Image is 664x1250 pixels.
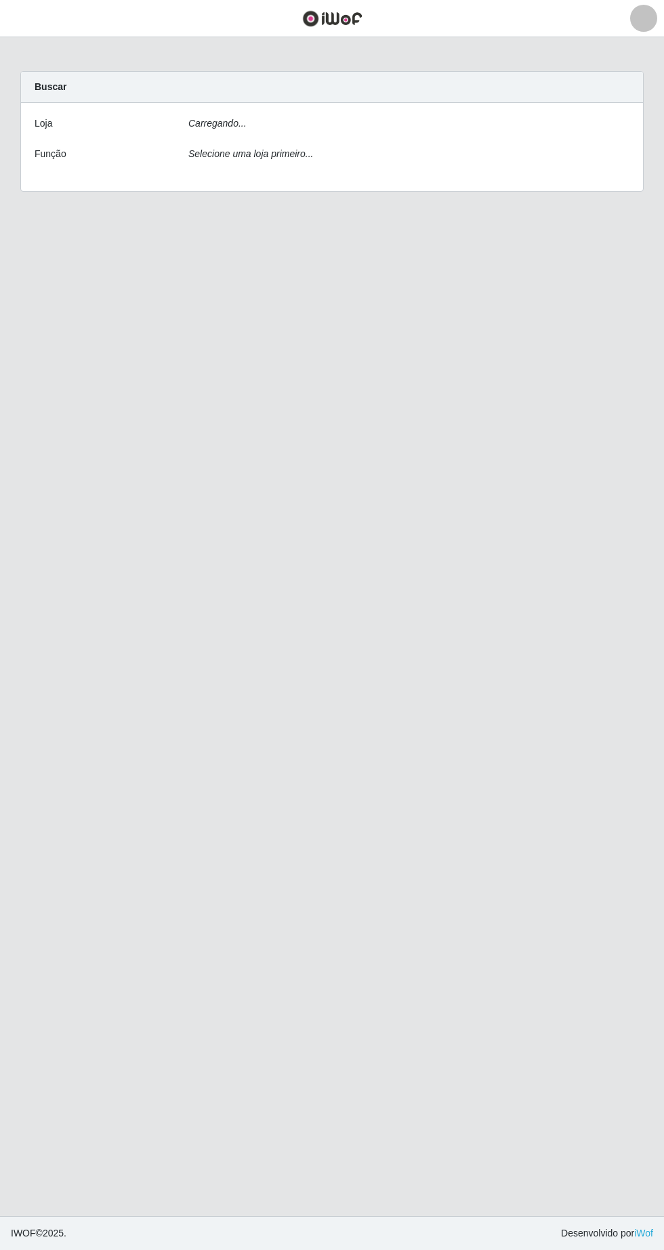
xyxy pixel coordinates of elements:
[35,81,66,92] strong: Buscar
[11,1226,66,1241] span: © 2025 .
[634,1228,653,1238] a: iWof
[11,1228,36,1238] span: IWOF
[35,116,52,131] label: Loja
[302,10,362,27] img: CoreUI Logo
[561,1226,653,1241] span: Desenvolvido por
[188,118,247,129] i: Carregando...
[35,147,66,161] label: Função
[188,148,313,159] i: Selecione uma loja primeiro...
